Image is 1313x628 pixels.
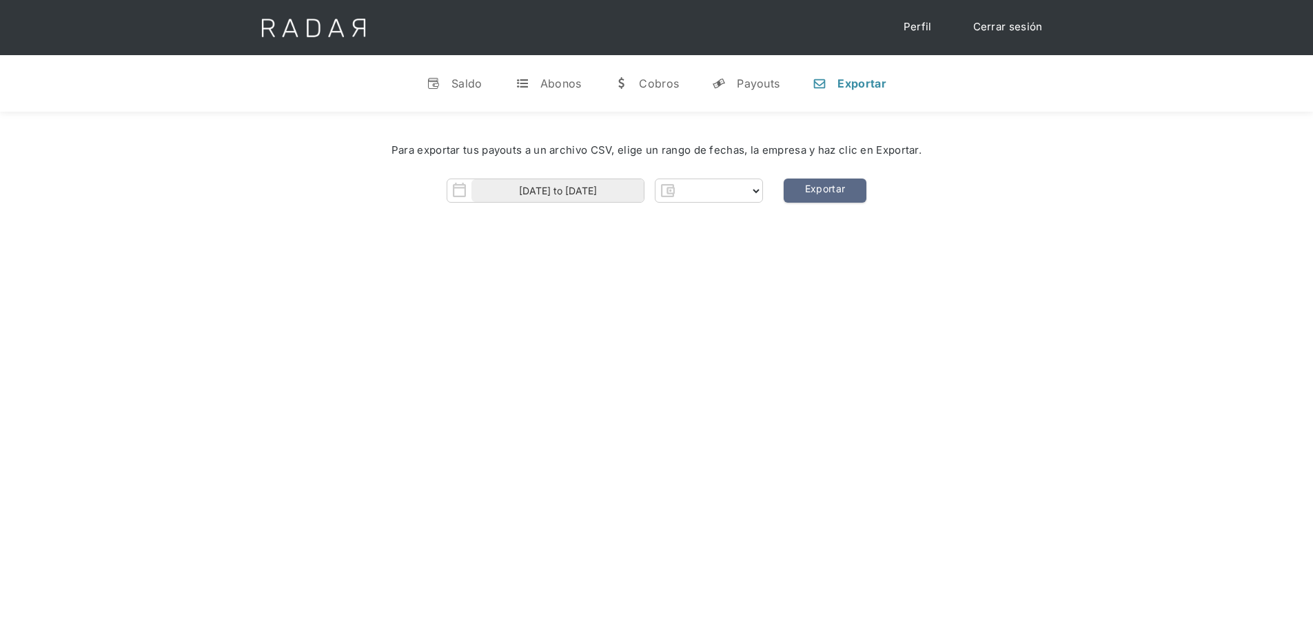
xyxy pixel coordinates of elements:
div: v [427,77,440,90]
div: w [614,77,628,90]
div: Cobros [639,77,679,90]
div: Abonos [540,77,582,90]
a: Perfil [890,14,946,41]
div: Payouts [737,77,780,90]
div: t [516,77,529,90]
div: Saldo [451,77,482,90]
div: Para exportar tus payouts a un archivo CSV, elige un rango de fechas, la empresa y haz clic en Ex... [41,143,1272,159]
div: Exportar [837,77,886,90]
div: y [712,77,726,90]
a: Exportar [784,179,866,203]
div: n [813,77,826,90]
a: Cerrar sesión [959,14,1057,41]
form: Form [447,179,763,203]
